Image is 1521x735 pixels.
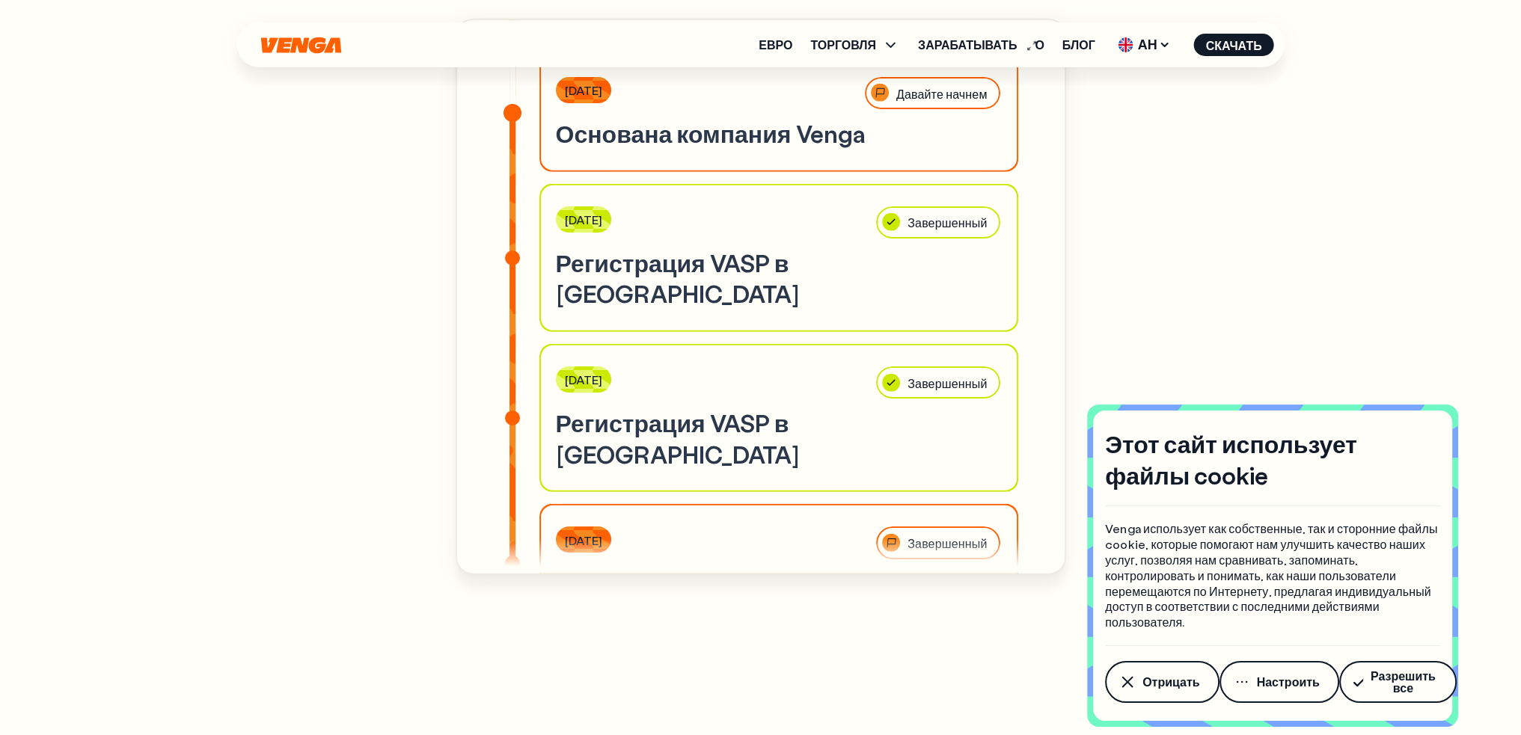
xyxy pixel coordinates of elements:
font: Скачать [1206,37,1262,53]
a: О [1035,39,1044,51]
a: Зарабатывать [918,39,1017,51]
font: Регистрация VASP в [GEOGRAPHIC_DATA] [556,408,800,470]
span: АН [1113,33,1176,57]
font: Отрицать [1142,674,1200,689]
font: Этот сайт использует файлы cookie [1105,428,1357,490]
font: [DATE] [565,532,603,547]
button: Скачать [1194,34,1274,56]
font: Регистрация VASP в [GEOGRAPHIC_DATA] [556,247,800,310]
span: ТОРГОВЛЯ [810,36,900,54]
a: Блог [1062,39,1095,51]
font: [DATE] [565,372,603,387]
font: Разрешить все [1371,668,1436,695]
a: Евро [759,39,792,51]
svg: Дом [260,37,343,54]
font: ТОРГОВЛЯ [810,37,876,52]
font: О [1035,37,1044,52]
font: Настроить [1257,674,1320,689]
button: Отрицать [1105,661,1219,703]
font: [DATE] [565,212,603,227]
font: АН [1138,35,1157,53]
font: Зарабатывать [918,37,1017,52]
font: Блог [1062,37,1095,52]
font: Venga использует как собственные, так и сторонние файлы cookie, которые помогают нам улучшить кач... [1105,520,1437,630]
font: Евро [759,37,792,52]
img: флаг-uk [1118,37,1133,52]
button: Разрешить все [1339,661,1457,703]
button: Настроить [1219,661,1339,703]
font: [DATE] [565,82,603,98]
font: Основана компания Venga [556,118,866,149]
